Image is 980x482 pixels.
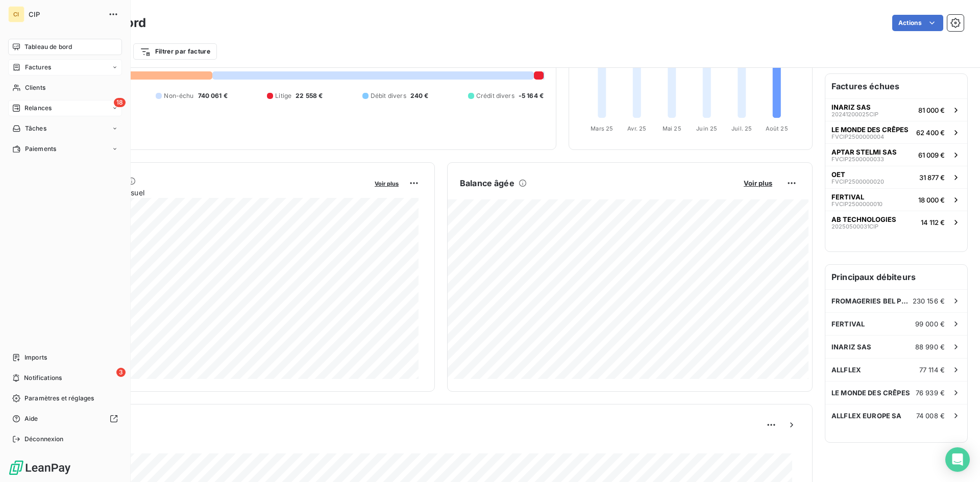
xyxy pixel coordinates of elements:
span: Chiffre d'affaires mensuel [58,187,367,198]
span: 62 400 € [916,129,945,137]
span: 20250500031CIP [831,223,878,230]
span: FVCIP2500000020 [831,179,884,185]
button: LE MONDE DES CRÊPESFVCIP250000000462 400 € [825,121,967,143]
span: ALLFLEX [831,366,861,374]
span: 20241200025CIP [831,111,878,117]
span: INARIZ SAS [831,103,871,111]
span: Litige [275,91,291,100]
img: Logo LeanPay [8,460,71,476]
span: 240 € [410,91,429,100]
span: 81 000 € [918,106,945,114]
button: Filtrer par facture [133,43,217,60]
button: Actions [892,15,943,31]
span: FERTIVAL [831,193,864,201]
span: 18 000 € [918,196,945,204]
span: Tâches [25,124,46,133]
a: Factures [8,59,122,75]
tspan: Mars 25 [591,125,613,132]
span: 31 877 € [919,173,945,182]
tspan: Avr. 25 [627,125,646,132]
span: 76 939 € [916,389,945,397]
span: Non-échu [164,91,193,100]
button: OETFVCIP250000002031 877 € [825,166,967,188]
span: -5 164 € [519,91,544,100]
span: Paramètres et réglages [24,394,94,403]
span: 22 558 € [296,91,323,100]
span: Notifications [24,373,62,383]
h6: Principaux débiteurs [825,265,967,289]
span: Imports [24,353,47,362]
span: LE MONDE DES CRÊPES [831,389,910,397]
span: AB TECHNOLOGIES [831,215,896,223]
span: 3 [116,368,126,377]
span: 61 009 € [918,151,945,159]
span: Aide [24,414,38,423]
button: INARIZ SAS20241200025CIP81 000 € [825,98,967,121]
span: Clients [25,83,45,92]
span: Voir plus [375,180,399,187]
span: OET [831,170,845,179]
button: AB TECHNOLOGIES20250500031CIP14 112 € [825,211,967,233]
a: Paramètres et réglages [8,390,122,407]
button: APTAR STELMI SASFVCIP250000003361 009 € [825,143,967,166]
span: LE MONDE DES CRÊPES [831,125,909,134]
tspan: Août 25 [766,125,788,132]
a: Tâches [8,120,122,137]
tspan: Mai 25 [663,125,681,132]
button: Voir plus [741,179,775,188]
span: 77 114 € [919,366,945,374]
a: Clients [8,80,122,96]
span: Déconnexion [24,435,64,444]
span: Relances [24,104,52,113]
tspan: Juin 25 [696,125,717,132]
a: Imports [8,349,122,366]
span: Factures [25,63,51,72]
h6: Balance âgée [460,177,514,189]
h6: Factures échues [825,74,967,98]
span: CIP [29,10,102,18]
span: Débit divers [371,91,406,100]
a: Aide [8,411,122,427]
span: 740 061 € [198,91,228,100]
span: FVCIP2500000010 [831,201,883,207]
span: 14 112 € [921,218,945,226]
button: FERTIVALFVCIP250000001018 000 € [825,188,967,211]
span: 230 156 € [913,297,945,305]
span: FVCIP2500000004 [831,134,884,140]
button: Voir plus [372,179,402,188]
span: Tableau de bord [24,42,72,52]
a: Paiements [8,141,122,157]
span: INARIZ SAS [831,343,872,351]
span: 88 990 € [915,343,945,351]
tspan: Juil. 25 [731,125,752,132]
span: ALLFLEX EUROPE SA [831,412,902,420]
span: Crédit divers [476,91,514,100]
span: FVCIP2500000033 [831,156,884,162]
span: FROMAGERIES BEL PRODUCTION FRANCE [831,297,913,305]
div: Open Intercom Messenger [945,447,970,472]
span: 18 [114,98,126,107]
span: 74 008 € [916,412,945,420]
a: 18Relances [8,100,122,116]
a: Tableau de bord [8,39,122,55]
div: CI [8,6,24,22]
span: Voir plus [744,179,772,187]
span: FERTIVAL [831,320,865,328]
span: Paiements [25,144,56,154]
span: 99 000 € [915,320,945,328]
span: APTAR STELMI SAS [831,148,897,156]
